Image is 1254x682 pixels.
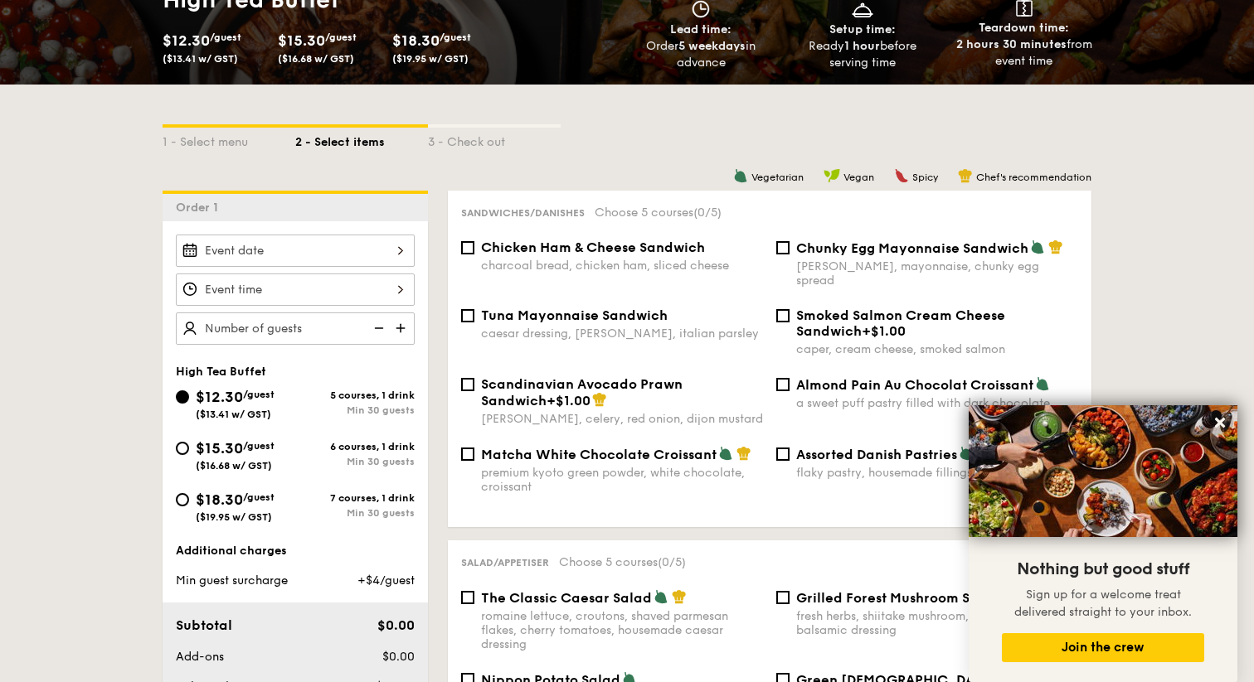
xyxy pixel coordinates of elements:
input: The Classic Caesar Saladromaine lettuce, croutons, shaved parmesan flakes, cherry tomatoes, house... [461,591,474,604]
input: Chunky Egg Mayonnaise Sandwich[PERSON_NAME], mayonnaise, chunky egg spread [776,241,790,254]
div: from event time [950,36,1098,70]
span: ($16.68 w/ GST) [278,53,354,65]
div: 3 - Check out [428,128,561,151]
span: /guest [243,491,275,503]
strong: 5 weekdays [678,39,746,53]
span: $15.30 [196,439,243,457]
span: Chef's recommendation [976,172,1091,183]
span: The Classic Caesar Salad [481,590,652,606]
span: Choose 5 courses [595,206,722,220]
input: Almond Pain Au Chocolat Croissanta sweet puff pastry filled with dark chocolate [776,378,790,391]
span: Almond Pain Au Chocolat Croissant [796,377,1033,393]
span: Nothing but good stuff [1017,559,1189,579]
input: Untitled [42,72,309,105]
span: ($13.41 w/ GST) [196,409,271,420]
img: icon-vegetarian.fe4039eb.svg [1030,239,1045,254]
div: caper, cream cheese, smoked salmon [796,342,1078,356]
img: DSC07876-Edit02-Large.jpeg [969,405,1237,537]
span: Vegan [843,172,874,183]
span: $0.00 [377,617,415,633]
div: 5 courses, 1 drink [295,389,415,401]
div: Additional charges [176,543,415,559]
div: 6 courses, 1 drink [295,441,415,452]
div: Min 30 guests [295,507,415,519]
span: Matcha White Chocolate Croissant [481,447,717,462]
div: Min 30 guests [295,456,415,467]
span: /guest [440,31,471,43]
button: Clip a block [49,158,303,185]
span: ($13.41 w/ GST) [163,53,238,65]
span: Clip a bookmark [75,112,150,125]
span: Order 1 [176,201,225,215]
span: Clip a screenshot [75,191,152,205]
strong: 2 hours 30 minutes [956,37,1067,51]
span: /guest [243,389,275,400]
input: Event date [176,235,415,267]
span: $18.30 [392,31,440,50]
input: $18.30/guest($19.95 w/ GST)7 courses, 1 drinkMin 30 guests [176,493,189,506]
img: icon-chef-hat.a58ddaea.svg [672,589,687,604]
span: Vegetarian [751,172,804,183]
span: (0/5) [693,206,722,220]
img: icon-add.58712e84.svg [390,312,415,344]
span: Scandinavian Avocado Prawn Sandwich [481,376,683,409]
div: romaine lettuce, croutons, shaved parmesan flakes, cherry tomatoes, housemade caesar dressing [481,609,763,651]
input: $12.30/guest($13.41 w/ GST)5 courses, 1 drinkMin 30 guests [176,390,189,404]
div: 2 - Select items [295,128,428,151]
input: Smoked Salmon Cream Cheese Sandwich+$1.00caper, cream cheese, smoked salmon [776,309,790,322]
span: (0/5) [658,555,686,569]
span: Grilled Forest Mushroom Salad [796,590,1001,606]
div: 7 courses, 1 drink [295,492,415,504]
img: icon-vegetarian.fe4039eb.svg [718,446,733,461]
strong: 1 hour [844,39,880,53]
span: $12.30 [196,388,243,406]
span: Chunky Egg Mayonnaise Sandwich [796,240,1028,256]
span: +$1.00 [547,393,591,409]
span: /guest [210,31,241,43]
span: Add-ons [176,650,224,664]
input: Scandinavian Avocado Prawn Sandwich+$1.00[PERSON_NAME], celery, red onion, dijon mustard [461,378,474,391]
button: Close [1207,409,1233,436]
img: icon-vegetarian.fe4039eb.svg [733,168,748,183]
span: Lead time: [670,22,731,36]
span: Assorted Danish Pastries [796,447,957,462]
span: ($16.68 w/ GST) [196,460,272,472]
span: ($19.95 w/ GST) [196,511,272,523]
span: Setup time: [829,22,896,36]
img: icon-vegetarian.fe4039eb.svg [1035,376,1050,391]
input: Grilled Forest Mushroom Saladfresh herbs, shiitake mushroom, king oyster, balsamic dressing [776,591,790,604]
input: Event time [176,273,415,306]
img: icon-chef-hat.a58ddaea.svg [1048,239,1063,254]
span: /guest [243,440,275,452]
div: charcoal bread, chicken ham, sliced cheese [481,259,763,273]
span: Inbox Panel [68,596,124,616]
input: Number of guests [176,312,415,345]
div: premium kyoto green powder, white chocolate, croissant [481,466,763,494]
span: +$1.00 [862,323,906,339]
span: $18.30 [196,491,243,509]
span: Sign up for a welcome treat delivered straight to your inbox. [1014,588,1192,619]
div: Order in advance [627,38,775,71]
span: Smoked Salmon Cream Cheese Sandwich [796,307,1005,339]
div: Ready before serving time [789,38,937,71]
input: Matcha White Chocolate Croissantpremium kyoto green powder, white chocolate, croissant [461,447,474,461]
div: 1 - Select menu [163,128,295,151]
button: Join the crew [1002,633,1204,662]
span: $0.00 [382,650,415,664]
div: Min 30 guests [295,404,415,416]
div: [PERSON_NAME], mayonnaise, chunky egg spread [796,259,1078,288]
img: icon-chef-hat.a58ddaea.svg [592,392,607,407]
input: Tuna Mayonnaise Sandwichcaesar dressing, [PERSON_NAME], italian parsley [461,309,474,322]
img: icon-vegetarian.fe4039eb.svg [654,589,668,604]
img: icon-chef-hat.a58ddaea.svg [736,446,751,461]
img: icon-vegetarian.fe4039eb.svg [959,446,974,461]
span: Min guest surcharge [176,573,288,588]
span: High Tea Buffet [176,365,266,379]
input: Assorted Danish Pastriesflaky pastry, housemade fillings [776,447,790,461]
img: icon-chef-hat.a58ddaea.svg [958,168,973,183]
span: $15.30 [278,31,325,50]
span: Choose 5 courses [559,555,686,569]
div: Destination [41,574,300,593]
span: Clip a block [75,165,129,178]
div: caesar dressing, [PERSON_NAME], italian parsley [481,326,763,341]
